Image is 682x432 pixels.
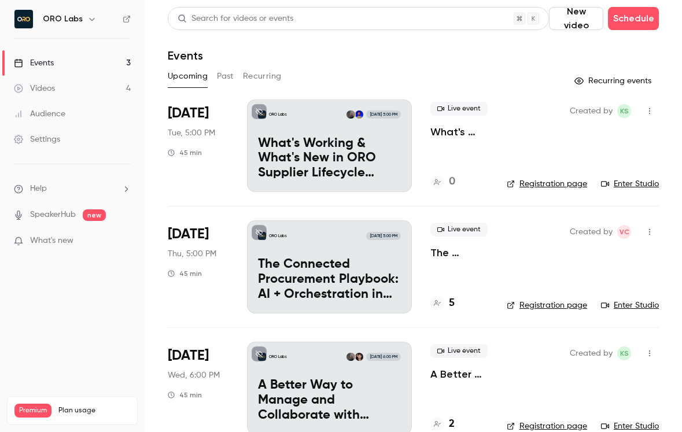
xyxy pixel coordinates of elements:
[83,209,106,221] span: new
[269,112,287,117] p: ORO Labs
[430,367,488,381] a: A Better Way to Manage and Collaborate with Suppliers
[14,108,65,120] div: Audience
[178,13,293,25] div: Search for videos or events
[14,134,60,145] div: Settings
[168,104,209,123] span: [DATE]
[570,104,613,118] span: Created by
[620,346,629,360] span: KS
[430,344,488,358] span: Live event
[43,13,83,25] h6: ORO Labs
[243,67,282,86] button: Recurring
[620,225,629,239] span: VC
[14,83,55,94] div: Videos
[168,390,202,400] div: 45 min
[366,353,400,361] span: [DATE] 6:00 PM
[430,102,488,116] span: Live event
[168,370,220,381] span: Wed, 6:00 PM
[617,104,631,118] span: Kelli Stanley
[570,346,613,360] span: Created by
[569,72,659,90] button: Recurring events
[58,406,130,415] span: Plan usage
[608,7,659,30] button: Schedule
[430,223,488,237] span: Live event
[507,420,587,432] a: Registration page
[168,148,202,157] div: 45 min
[14,404,51,418] span: Premium
[617,346,631,360] span: Kelli Stanley
[30,235,73,247] span: What's new
[168,67,208,86] button: Upcoming
[168,248,216,260] span: Thu, 5:00 PM
[30,183,47,195] span: Help
[168,99,228,192] div: Oct 14 Tue, 10:00 AM (America/Chicago)
[507,300,587,311] a: Registration page
[168,346,209,365] span: [DATE]
[449,296,455,311] h4: 5
[14,183,131,195] li: help-dropdown-opener
[168,225,209,243] span: [DATE]
[269,233,287,239] p: ORO Labs
[346,353,355,361] img: Kelli Stanley
[507,178,587,190] a: Registration page
[217,67,234,86] button: Past
[449,416,455,432] h4: 2
[620,104,629,118] span: KS
[117,236,131,246] iframe: Noticeable Trigger
[449,174,455,190] h4: 0
[258,257,401,302] p: The Connected Procurement Playbook: AI + Orchestration in Action
[168,127,215,139] span: Tue, 5:00 PM
[269,354,287,360] p: ORO Labs
[14,57,54,69] div: Events
[366,110,400,119] span: [DATE] 5:00 PM
[430,246,488,260] a: The Connected Procurement Playbook: AI + Orchestration in Action
[366,232,400,240] span: [DATE] 5:00 PM
[30,209,76,221] a: SpeakerHub
[601,300,659,311] a: Enter Studio
[355,110,363,119] img: Hrishi Kaikini
[247,220,412,313] a: The Connected Procurement Playbook: AI + Orchestration in ActionORO Labs[DATE] 5:00 PMThe Connect...
[258,136,401,181] p: What's Working & What's New in ORO Supplier Lifecycle Mangement
[346,110,355,119] img: Kelli Stanley
[247,99,412,192] a: What's Working & What's New in ORO Supplier Lifecycle MangementORO LabsHrishi KaikiniKelli Stanle...
[570,225,613,239] span: Created by
[601,178,659,190] a: Enter Studio
[430,416,455,432] a: 2
[601,420,659,432] a: Enter Studio
[430,125,488,139] a: What's Working & What's New in ORO Supplier Lifecycle Mangement
[168,269,202,278] div: 45 min
[168,49,203,62] h1: Events
[549,7,603,30] button: New video
[258,378,401,423] p: A Better Way to Manage and Collaborate with Suppliers
[355,353,363,361] img: Aniketh Narayanan
[168,220,228,313] div: Oct 16 Thu, 11:00 AM (America/Detroit)
[430,296,455,311] a: 5
[14,10,33,28] img: ORO Labs
[430,174,455,190] a: 0
[617,225,631,239] span: Vlad Croitoru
